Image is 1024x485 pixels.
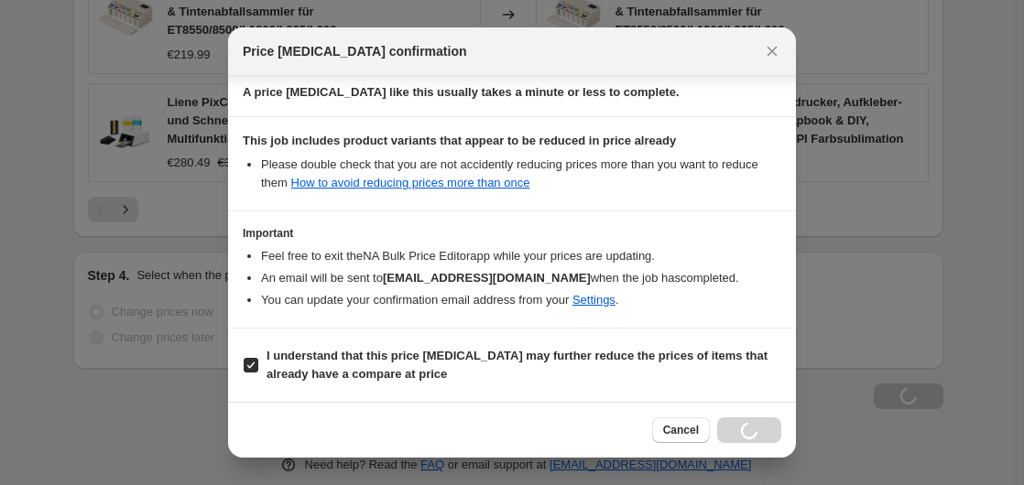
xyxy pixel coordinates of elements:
[663,423,699,437] span: Cancel
[759,38,785,64] button: Close
[572,293,615,307] a: Settings
[291,176,530,189] a: How to avoid reducing prices more than once
[243,85,680,99] b: A price [MEDICAL_DATA] like this usually takes a minute or less to complete.
[243,42,467,60] span: Price [MEDICAL_DATA] confirmation
[261,269,781,287] li: An email will be sent to when the job has completed .
[267,349,768,381] b: I understand that this price [MEDICAL_DATA] may further reduce the prices of items that already h...
[652,417,710,443] button: Cancel
[383,271,591,285] b: [EMAIL_ADDRESS][DOMAIN_NAME]
[243,134,676,147] b: This job includes product variants that appear to be reduced in price already
[261,291,781,309] li: You can update your confirmation email address from your .
[243,226,781,241] h3: Important
[261,156,781,192] li: Please double check that you are not accidently reducing prices more than you want to reduce them
[261,247,781,265] li: Feel free to exit the NA Bulk Price Editor app while your prices are updating.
